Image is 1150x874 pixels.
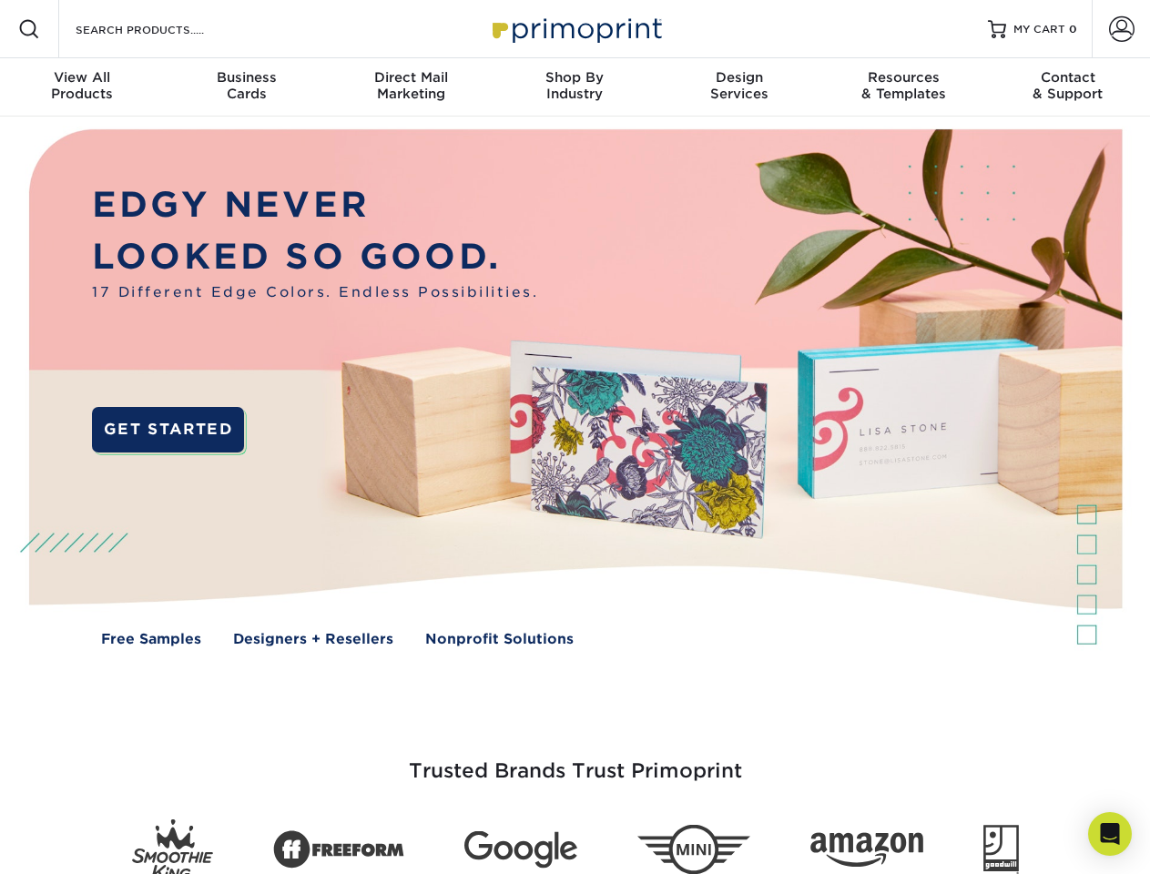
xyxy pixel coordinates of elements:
p: LOOKED SO GOOD. [92,231,538,283]
div: Industry [493,69,656,102]
span: Resources [821,69,985,86]
span: MY CART [1013,22,1065,37]
a: BusinessCards [164,58,328,117]
img: Amazon [810,833,923,868]
a: Shop ByIndustry [493,58,656,117]
span: Contact [986,69,1150,86]
div: Open Intercom Messenger [1088,812,1132,856]
h3: Trusted Brands Trust Primoprint [43,716,1108,805]
a: DesignServices [657,58,821,117]
span: 0 [1069,23,1077,36]
span: 17 Different Edge Colors. Endless Possibilities. [92,282,538,303]
span: Business [164,69,328,86]
a: GET STARTED [92,407,244,452]
a: Designers + Resellers [233,629,393,650]
div: & Templates [821,69,985,102]
img: Google [464,831,577,869]
img: Primoprint [484,9,667,48]
a: Direct MailMarketing [329,58,493,117]
a: Resources& Templates [821,58,985,117]
a: Contact& Support [986,58,1150,117]
div: & Support [986,69,1150,102]
div: Services [657,69,821,102]
input: SEARCH PRODUCTS..... [74,18,251,40]
img: Goodwill [983,825,1019,874]
span: Design [657,69,821,86]
p: EDGY NEVER [92,179,538,231]
div: Cards [164,69,328,102]
a: Nonprofit Solutions [425,629,574,650]
div: Marketing [329,69,493,102]
a: Free Samples [101,629,201,650]
span: Shop By [493,69,656,86]
span: Direct Mail [329,69,493,86]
